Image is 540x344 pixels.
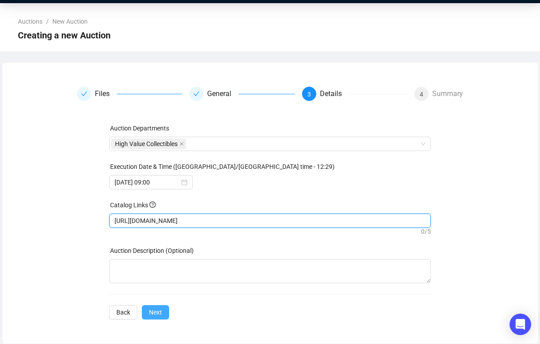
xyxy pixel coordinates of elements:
[111,138,186,149] span: High Value Collectibles
[116,307,130,317] span: Back
[142,305,169,319] button: Next
[510,314,531,335] div: Open Intercom Messenger
[109,228,431,235] div: 0 / 5
[110,201,156,209] span: Catalog Links
[414,87,463,101] div: 4Summary
[110,163,335,170] label: Execution Date & Time (America/Toronto time - 12:29)
[302,87,407,101] div: 3Details
[110,125,169,132] label: Auction Departments
[189,87,294,101] div: General
[110,247,194,254] label: Auction Description (Optional)
[149,307,162,317] span: Next
[207,87,238,101] div: General
[109,305,137,319] button: Back
[149,201,156,208] span: question-circle
[95,87,117,101] div: Files
[320,87,349,101] div: Details
[179,142,184,146] span: close
[115,177,179,187] input: Select date
[46,17,49,26] li: /
[307,91,311,98] span: 3
[193,91,200,97] span: check
[115,139,178,149] span: High Value Collectibles
[51,17,89,26] a: New Auction
[432,87,463,101] div: Summary
[420,91,423,98] span: 4
[16,17,44,26] a: Auctions
[81,91,87,97] span: check
[18,28,111,42] span: Creating a new Auction
[77,87,182,101] div: Files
